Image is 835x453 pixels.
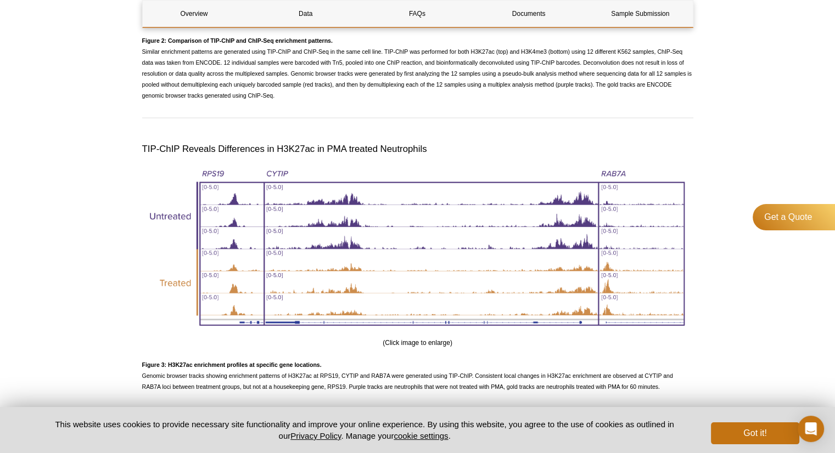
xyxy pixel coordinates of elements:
[36,418,693,441] p: This website uses cookies to provide necessary site functionality and improve your online experie...
[394,431,448,440] button: cookie settings
[589,1,692,27] a: Sample Submission
[477,1,580,27] a: Documents
[798,416,824,442] div: Open Intercom Messenger
[711,422,799,444] button: Got it!
[142,37,334,44] strong: Figure 2: Comparison of TIP-ChIP and ChIP-Seq enrichment patterns. ​
[753,204,835,230] a: Get a Quote
[142,164,693,347] div: (Click image to enlarge)
[290,431,341,440] a: Privacy Policy
[142,37,692,99] span: Similar enrichment patterns are generated using TIP-ChIP and ChIP-Seq in the same cell line. TIP-...
[366,1,469,27] a: FAQs
[142,361,673,389] span: Genomic browser tracks showing enrichment patterns of H3K27ac at RPS19, CYTIP and RAB7A were gene...
[254,1,357,27] a: Data
[142,164,693,333] img: H3K27ac enrichment
[142,143,693,156] h3: TIP-ChIP Reveals Differences in H3K27ac in PMA treated Neutrophils
[142,361,323,367] strong: Figure 3: H3K27ac enrichment profiles at specific gene locations. ​
[143,1,246,27] a: Overview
